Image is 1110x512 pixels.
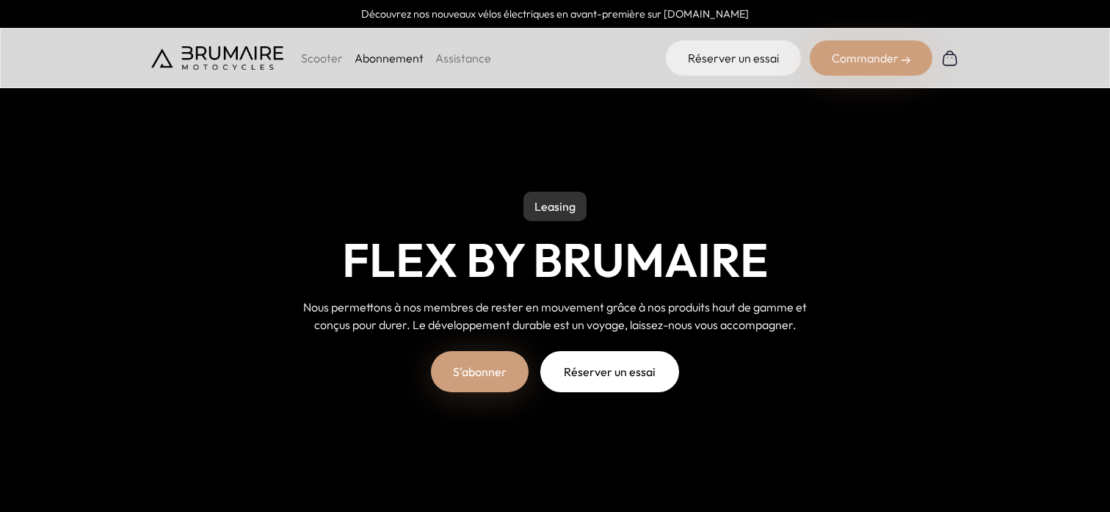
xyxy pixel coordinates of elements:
[941,49,959,67] img: Panier
[435,51,491,65] a: Assistance
[540,351,679,392] a: Réserver un essai
[666,40,801,76] a: Réserver un essai
[303,300,807,332] span: Nous permettons à nos membres de rester en mouvement grâce à nos produits haut de gamme et conçus...
[810,40,932,76] div: Commander
[301,49,343,67] p: Scooter
[902,56,910,65] img: right-arrow-2.png
[355,51,424,65] a: Abonnement
[342,233,769,287] h1: Flex by Brumaire
[523,192,587,221] p: Leasing
[151,46,283,70] img: Brumaire Motocycles
[431,351,529,392] a: S'abonner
